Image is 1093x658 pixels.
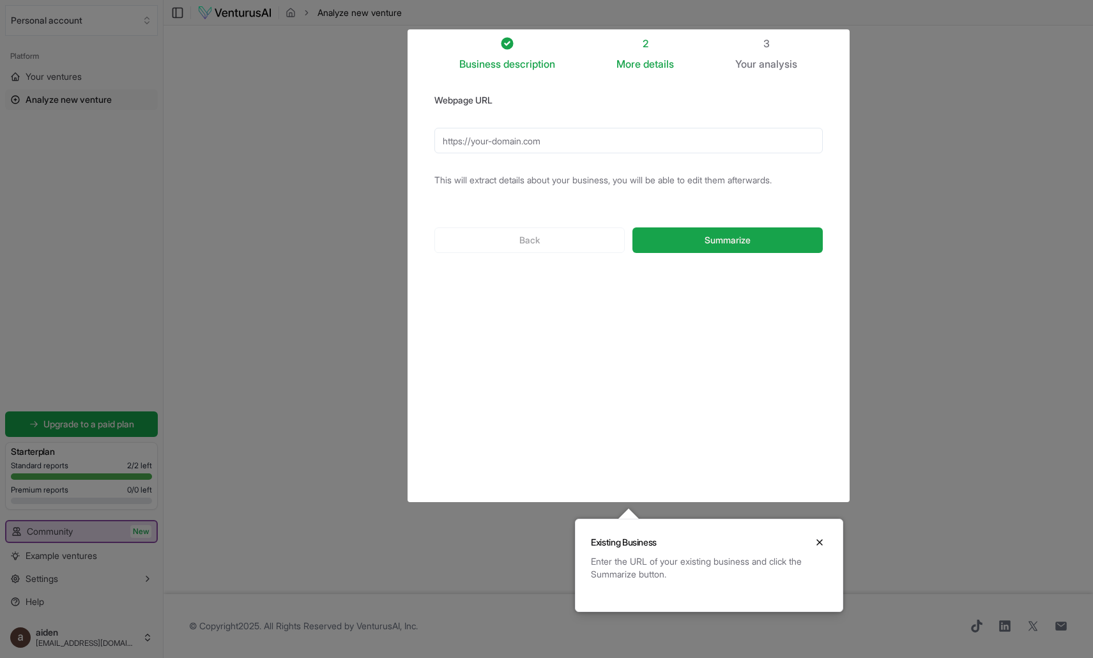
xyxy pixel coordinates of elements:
a: Example ventures [5,546,158,566]
span: Your [735,56,756,72]
span: More [616,56,641,72]
a: Upgrade to a paid plan [5,411,158,437]
h3: Existing Business [591,536,657,549]
button: Close [812,535,827,550]
span: New [130,525,151,538]
a: Your ventures [5,66,158,87]
span: aiden [36,627,137,638]
span: Analyze new venture [317,6,402,19]
button: Select an organization [5,5,158,36]
span: © Copyright 2025 . All Rights Reserved by . [189,620,418,632]
a: Help [5,592,158,612]
a: CommunityNew [6,521,157,542]
a: VenturusAI, Inc [356,620,416,631]
label: Webpage URL [434,95,493,105]
span: Example ventures [26,549,97,562]
span: analysis [759,57,797,70]
input: https://your-domain.com [434,128,823,153]
h3: Starter plan [11,445,152,458]
span: description [503,57,555,70]
span: Settings [26,572,58,585]
div: 2 [616,36,674,51]
img: logo [197,5,272,20]
span: Help [26,595,44,608]
span: Premium reports [11,485,68,495]
div: Enter the URL of your existing business and click the Summarize button. [591,555,827,581]
span: Analyze new venture [26,93,112,106]
nav: breadcrumb [286,6,402,19]
span: Standard reports [11,461,68,471]
button: aiden[EMAIL_ADDRESS][DOMAIN_NAME] [5,622,158,653]
p: This will extract details about your business, you will be able to edit them afterwards. [434,174,823,187]
span: Community [27,525,73,538]
span: details [643,57,674,70]
button: Settings [5,569,158,589]
img: ACg8ocJdLCeNyAhxbjBlkMyrVtJEFPYDfjY6RoYlKAh32cV-KYvA_2A=s96-c [10,627,31,648]
span: Summarize [705,234,751,247]
span: Your ventures [26,70,82,83]
span: [EMAIL_ADDRESS][DOMAIN_NAME] [36,638,137,648]
div: 3 [735,36,797,51]
button: Summarize [632,227,822,253]
div: Platform [5,46,158,66]
span: 2 / 2 left [127,461,152,471]
span: Upgrade to a paid plan [43,418,134,431]
a: Analyze new venture [5,89,158,110]
span: 0 / 0 left [127,485,152,495]
span: Business [459,56,501,72]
